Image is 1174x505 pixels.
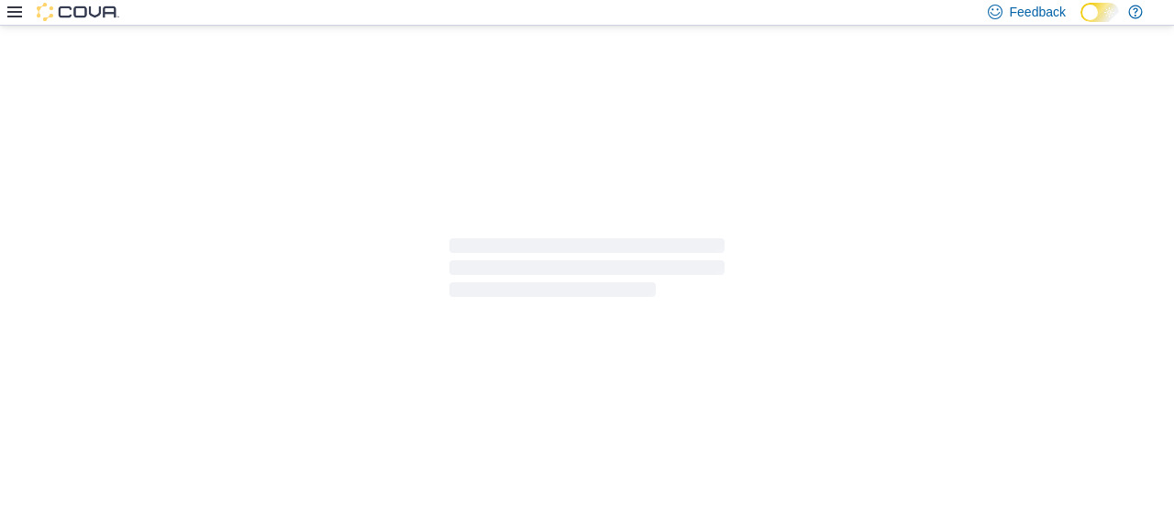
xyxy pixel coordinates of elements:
img: Cova [37,3,119,21]
span: Loading [449,242,725,301]
span: Dark Mode [1080,22,1081,23]
input: Dark Mode [1080,3,1119,22]
span: Feedback [1010,3,1066,21]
